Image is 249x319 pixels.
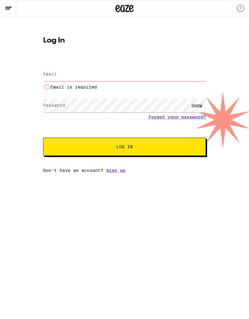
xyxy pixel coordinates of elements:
[148,115,206,119] a: Forgot your password?
[188,99,206,112] div: SHOW
[43,138,206,156] button: Log In
[43,68,206,81] input: Email
[43,103,65,108] label: Password
[43,37,206,44] h1: Log In
[43,168,206,173] div: Don't have an account?
[43,72,57,76] label: Email
[116,145,133,149] span: Log In
[106,168,125,173] a: Sign up
[43,83,206,91] li: Email is required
